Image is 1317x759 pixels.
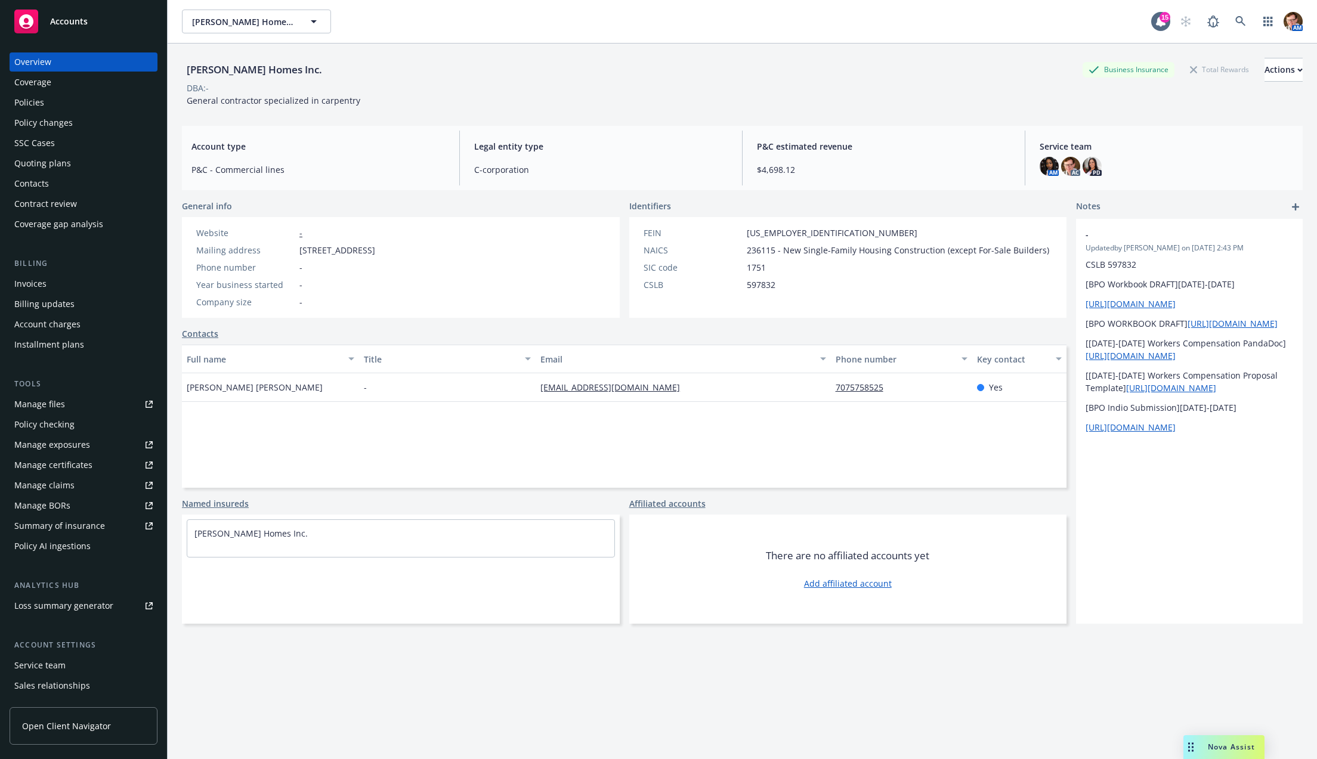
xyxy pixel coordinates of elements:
button: Actions [1265,58,1303,82]
div: Invoices [14,274,47,293]
div: Key contact [977,353,1049,365]
a: Start snowing [1174,10,1198,33]
a: Switch app [1256,10,1280,33]
div: Summary of insurance [14,516,105,535]
div: FEIN [644,227,742,239]
span: Accounts [50,17,88,26]
img: photo [1284,12,1303,31]
span: Notes [1076,200,1100,214]
a: SSC Cases [10,134,157,153]
span: $4,698.12 [757,163,1010,176]
span: - [299,261,302,274]
div: [PERSON_NAME] Homes Inc. [182,62,327,78]
div: -Updatedby [PERSON_NAME] on [DATE] 2:43 PMCSLB 597832[BPO Workbook DRAFT][DATE]-[DATE][URL][DOMAI... [1076,219,1303,443]
span: P&C estimated revenue [757,140,1010,153]
div: Quoting plans [14,154,71,173]
span: 236115 - New Single-Family Housing Construction (except For-Sale Builders) [747,244,1049,256]
a: Coverage gap analysis [10,215,157,234]
div: Policy AI ingestions [14,537,91,556]
a: add [1288,200,1303,214]
button: Full name [182,345,359,373]
button: [PERSON_NAME] Homes Inc. [182,10,331,33]
div: Email [540,353,812,365]
span: Identifiers [629,200,671,212]
a: [URL][DOMAIN_NAME] [1086,298,1176,309]
a: Loss summary generator [10,596,157,615]
div: Coverage gap analysis [14,215,103,234]
div: SIC code [644,261,742,274]
a: Contract review [10,194,157,213]
div: Policy changes [14,113,73,132]
a: Report a Bug [1201,10,1225,33]
span: [PERSON_NAME] Homes Inc. [192,16,295,28]
span: P&C - Commercial lines [191,163,445,176]
a: Manage files [10,395,157,414]
a: Policies [10,93,157,112]
div: Account charges [14,315,81,334]
div: Coverage [14,73,51,92]
div: Billing [10,258,157,269]
span: There are no affiliated accounts yet [766,549,929,563]
span: Service team [1040,140,1293,153]
a: Overview [10,52,157,72]
div: Total Rewards [1184,62,1255,77]
a: Related accounts [10,696,157,715]
p: [BPO Workbook DRAFT][DATE]-[DATE] [1086,278,1293,290]
a: Search [1229,10,1253,33]
div: Account settings [10,639,157,651]
span: [PERSON_NAME] [PERSON_NAME] [187,381,323,394]
span: - [1086,228,1262,241]
div: Mailing address [196,244,295,256]
div: Policy checking [14,415,75,434]
div: Sales relationships [14,676,90,695]
a: Billing updates [10,295,157,314]
div: Manage certificates [14,456,92,475]
a: Summary of insurance [10,516,157,535]
div: Website [196,227,295,239]
span: Legal entity type [474,140,728,153]
a: Manage exposures [10,435,157,454]
a: [EMAIL_ADDRESS][DOMAIN_NAME] [540,382,690,393]
div: SSC Cases [14,134,55,153]
div: Manage exposures [14,435,90,454]
div: Related accounts [14,696,83,715]
div: Manage files [14,395,65,414]
div: Company size [196,296,295,308]
button: Email [536,345,830,373]
a: Accounts [10,5,157,38]
img: photo [1083,157,1102,176]
div: Phone number [836,353,954,365]
a: Coverage [10,73,157,92]
img: photo [1061,157,1080,176]
img: photo [1040,157,1059,176]
button: Title [359,345,536,373]
a: Policy AI ingestions [10,537,157,556]
a: Affiliated accounts [629,497,706,510]
span: General contractor specialized in carpentry [187,95,360,106]
a: Contacts [182,327,218,340]
div: Installment plans [14,335,84,354]
div: Year business started [196,278,295,291]
div: 15 [1160,12,1170,23]
span: Nova Assist [1208,742,1255,752]
p: [[DATE]-[DATE] Workers Compensation Proposal Template] [1086,369,1293,394]
span: Yes [989,381,1003,394]
div: Contract review [14,194,77,213]
a: 7075758525 [836,382,893,393]
a: [URL][DOMAIN_NAME] [1086,422,1176,433]
a: Manage claims [10,476,157,495]
div: Analytics hub [10,580,157,591]
div: Full name [187,353,341,365]
a: Quoting plans [10,154,157,173]
a: [URL][DOMAIN_NAME] [1126,382,1216,394]
div: Actions [1265,58,1303,81]
span: 597832 [747,278,775,291]
a: [URL][DOMAIN_NAME] [1188,318,1278,329]
div: CSLB [644,278,742,291]
button: Nova Assist [1183,735,1265,759]
a: [PERSON_NAME] Homes Inc. [194,528,308,539]
div: Business Insurance [1083,62,1174,77]
div: Drag to move [1183,735,1198,759]
div: DBA: - [187,82,209,94]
